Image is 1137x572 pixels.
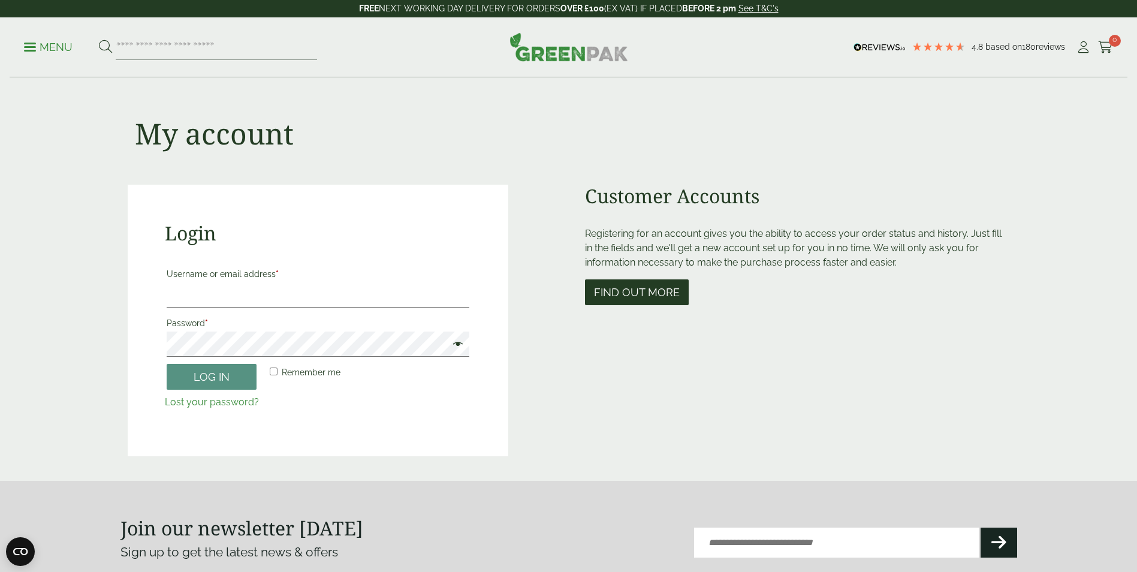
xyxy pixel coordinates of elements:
[359,4,379,13] strong: FREE
[1036,42,1065,52] span: reviews
[1098,41,1113,53] i: Cart
[509,32,628,61] img: GreenPak Supplies
[912,41,966,52] div: 4.78 Stars
[165,222,471,245] h2: Login
[985,42,1022,52] span: Based on
[165,396,259,408] a: Lost your password?
[135,116,294,151] h1: My account
[270,368,278,375] input: Remember me
[682,4,736,13] strong: BEFORE 2 pm
[853,43,906,52] img: REVIEWS.io
[167,364,257,390] button: Log in
[1076,41,1091,53] i: My Account
[560,4,604,13] strong: OVER £100
[585,185,1010,207] h2: Customer Accounts
[6,537,35,566] button: Open CMP widget
[585,227,1010,270] p: Registering for an account gives you the ability to access your order status and history. Just fi...
[24,40,73,55] p: Menu
[585,279,689,305] button: Find out more
[282,368,340,377] span: Remember me
[167,266,469,282] label: Username or email address
[120,515,363,541] strong: Join our newsletter [DATE]
[738,4,779,13] a: See T&C's
[1098,38,1113,56] a: 0
[1109,35,1121,47] span: 0
[120,543,524,562] p: Sign up to get the latest news & offers
[24,40,73,52] a: Menu
[972,42,985,52] span: 4.8
[167,315,469,332] label: Password
[1022,42,1036,52] span: 180
[585,287,689,299] a: Find out more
